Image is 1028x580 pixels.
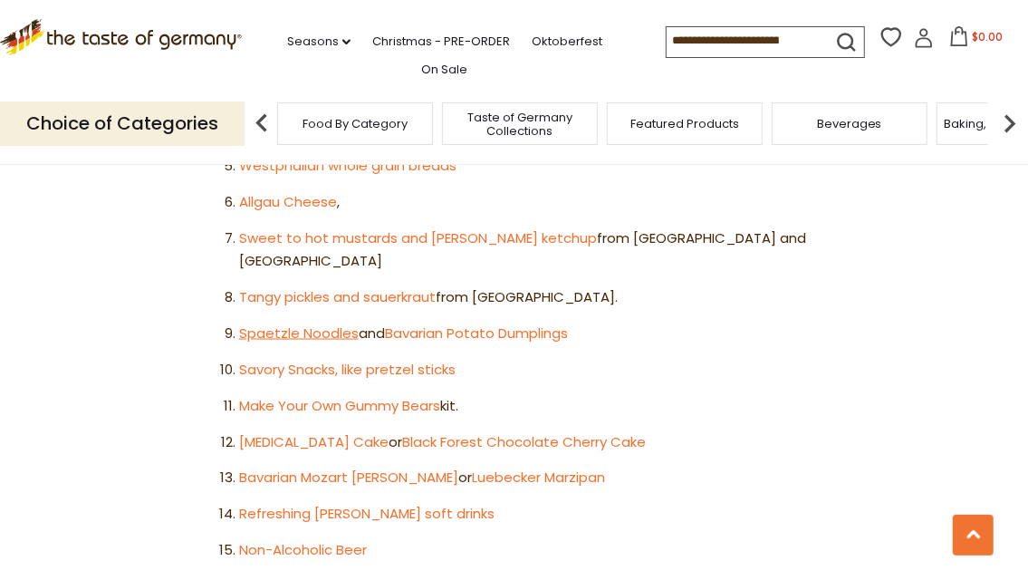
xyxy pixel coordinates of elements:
a: [MEDICAL_DATA] Cake [239,432,389,451]
a: Bavarian Mozart [PERSON_NAME] [239,469,458,488]
img: next arrow [992,105,1028,141]
li: or [239,431,806,454]
a: Taste of Germany Collections [447,111,592,138]
img: previous arrow [244,105,280,141]
button: $0.00 [937,26,1014,53]
a: Featured Products [630,117,739,130]
a: Savory Snacks, like pretzel sticks [239,360,456,379]
li: from [GEOGRAPHIC_DATA] and [GEOGRAPHIC_DATA] [239,227,806,273]
a: Oktoberfest [532,32,602,52]
a: Spaetzle Noodles [239,324,359,343]
a: Beverages [817,117,882,130]
a: Bavarian Potato Dumplings [385,324,568,343]
li: kit. [239,395,806,418]
a: Luebecker Marzipan [472,469,605,488]
a: Christmas - PRE-ORDER [372,32,510,52]
li: from [GEOGRAPHIC_DATA]. [239,286,806,309]
span: $0.00 [973,29,1004,44]
li: and [239,323,806,345]
li: or [239,468,806,490]
a: Food By Category [303,117,408,130]
a: On Sale [421,60,467,80]
a: Tangy pickles and sauerkraut [239,287,436,306]
a: Allgau Cheese [239,192,337,211]
a: Sweet to hot mustards and [PERSON_NAME] ketchup [239,228,597,247]
a: Black Forest Chocolate Cherry Cake [402,432,646,451]
a: Non-Alcoholic Beer [239,541,367,560]
a: Refreshing [PERSON_NAME] soft drinks [239,505,495,524]
a: Westphalian whole grain breads [239,156,456,175]
li: , [239,191,806,214]
a: Make Your Own Gummy Bears [239,396,440,415]
a: Seasons [287,32,351,52]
